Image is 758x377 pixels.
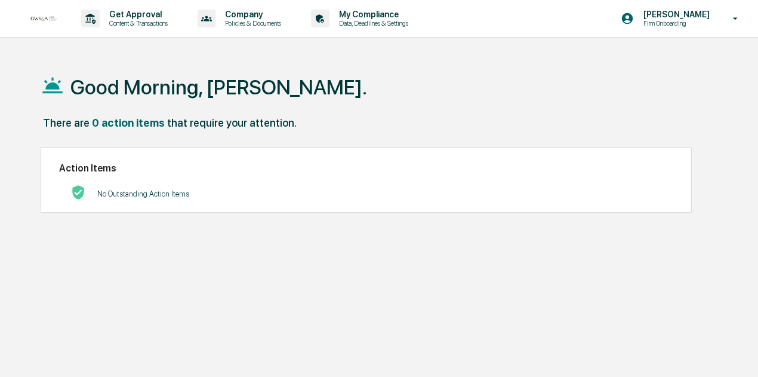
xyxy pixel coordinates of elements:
p: Firm Onboarding [634,19,716,27]
img: No Actions logo [71,185,85,200]
p: No Outstanding Action Items [97,189,189,198]
p: [PERSON_NAME] [634,10,716,19]
p: Policies & Documents [215,19,287,27]
p: My Compliance [329,10,414,19]
div: that require your attention. [167,117,297,129]
div: There are [43,117,90,129]
p: Company [215,10,287,19]
h1: Good Morning, [PERSON_NAME]. [70,75,367,99]
div: 0 action items [92,117,165,129]
p: Content & Transactions [100,19,174,27]
p: Data, Deadlines & Settings [329,19,414,27]
p: Get Approval [100,10,174,19]
img: logo [29,16,57,22]
h2: Action Items [59,163,673,174]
